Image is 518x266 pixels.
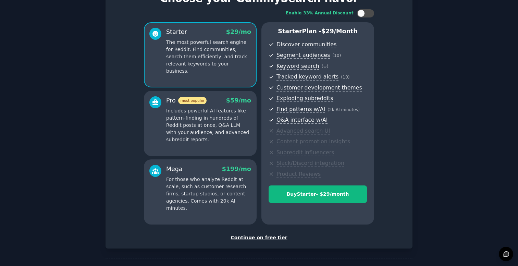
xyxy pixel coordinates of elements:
span: Subreddit influencers [276,149,334,156]
button: BuyStarter- $29/month [269,185,367,203]
span: $ 29 /mo [226,28,251,35]
span: ( ∞ ) [322,64,329,69]
span: ( 10 ) [341,75,349,80]
div: Buy Starter - $ 29 /month [269,191,367,198]
div: Continue on free tier [113,234,405,241]
span: Exploding subreddits [276,95,333,102]
p: Includes powerful AI features like pattern-finding in hundreds of Reddit posts at once, Q&A LLM w... [166,107,251,143]
p: Starter Plan - [269,27,367,36]
span: Slack/Discord integration [276,160,344,167]
div: Pro [166,96,207,105]
span: Discover communities [276,41,336,48]
div: Starter [166,28,187,36]
span: ( 2k AI minutes ) [328,107,360,112]
span: Keyword search [276,63,319,70]
div: Mega [166,165,183,173]
span: $ 29 /month [321,28,358,35]
span: $ 59 /mo [226,97,251,104]
span: Find patterns w/AI [276,106,325,113]
span: Q&A interface w/AI [276,117,328,124]
span: Tracked keyword alerts [276,73,338,81]
span: Product Reviews [276,171,321,178]
span: Advanced search UI [276,128,330,135]
span: Segment audiences [276,52,330,59]
span: ( 10 ) [332,53,341,58]
span: $ 199 /mo [222,166,251,172]
span: Customer development themes [276,84,362,92]
span: Content promotion insights [276,138,350,145]
div: Enable 33% Annual Discount [286,10,354,16]
p: For those who analyze Reddit at scale, such as customer research firms, startup studios, or conte... [166,176,251,212]
p: The most powerful search engine for Reddit. Find communities, search them efficiently, and track ... [166,39,251,75]
span: most popular [178,97,207,104]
